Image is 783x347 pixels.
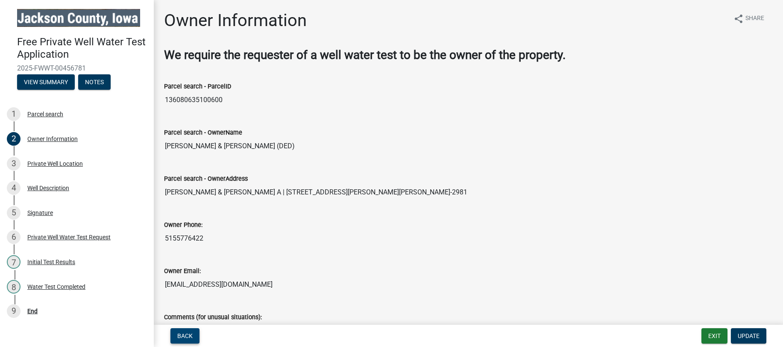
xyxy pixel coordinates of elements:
[7,107,21,121] div: 1
[17,36,147,61] h4: Free Private Well Water Test Application
[738,332,760,339] span: Update
[7,181,21,195] div: 4
[745,14,764,24] span: Share
[7,132,21,146] div: 2
[27,161,83,167] div: Private Well Location
[7,255,21,269] div: 7
[17,64,137,72] span: 2025-FWWT-00456781
[164,10,307,31] h1: Owner Information
[164,130,242,136] label: Parcel search - OwnerName
[27,185,69,191] div: Well Description
[164,48,566,62] strong: We require the requester of a well water test to be the owner of the property.
[7,304,21,318] div: 9
[733,14,744,24] i: share
[177,332,193,339] span: Back
[7,230,21,244] div: 6
[731,328,766,344] button: Update
[17,9,140,27] img: Jackson County, Iowa
[27,136,78,142] div: Owner Information
[27,259,75,265] div: Initial Test Results
[27,234,111,240] div: Private Well Water Test Request
[727,10,771,27] button: shareShare
[78,74,111,90] button: Notes
[164,222,202,228] label: Owner Phone:
[27,284,85,290] div: Water Test Completed
[27,210,53,216] div: Signature
[164,268,201,274] label: Owner Email:
[27,111,63,117] div: Parcel search
[701,328,727,344] button: Exit
[164,84,231,90] label: Parcel search - ParcelID
[17,74,75,90] button: View Summary
[78,79,111,86] wm-modal-confirm: Notes
[7,280,21,294] div: 8
[27,308,38,314] div: End
[17,79,75,86] wm-modal-confirm: Summary
[170,328,199,344] button: Back
[164,176,248,182] label: Parcel search - OwnerAddress
[7,157,21,171] div: 3
[164,315,262,321] label: Comments (for unusual situations):
[7,206,21,220] div: 5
